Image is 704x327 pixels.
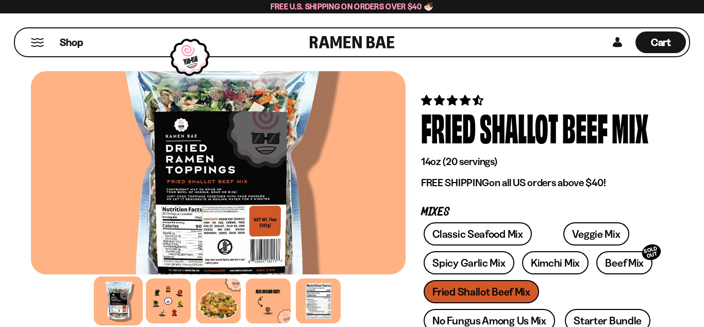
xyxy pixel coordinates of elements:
[651,36,671,48] span: Cart
[421,176,658,189] p: on all US orders above $40!
[596,251,652,274] a: Beef MixSOLD OUT
[421,155,658,168] p: 14oz (20 servings)
[424,251,514,274] a: Spicy Garlic Mix
[424,222,531,246] a: Classic Seafood Mix
[30,38,44,47] button: Mobile Menu Trigger
[60,31,83,53] a: Shop
[60,36,83,50] span: Shop
[612,108,648,146] div: Mix
[563,222,629,246] a: Veggie Mix
[522,251,589,274] a: Kimchi Mix
[562,108,608,146] div: Beef
[421,207,658,217] p: Mixes
[421,108,476,146] div: Fried
[640,242,663,263] div: SOLD OUT
[421,94,485,107] span: 4.62 stars
[480,108,558,146] div: Shallot
[635,28,686,56] a: Cart
[421,176,489,189] strong: FREE SHIPPING
[271,2,434,11] span: Free U.S. Shipping on Orders over $40 🍜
